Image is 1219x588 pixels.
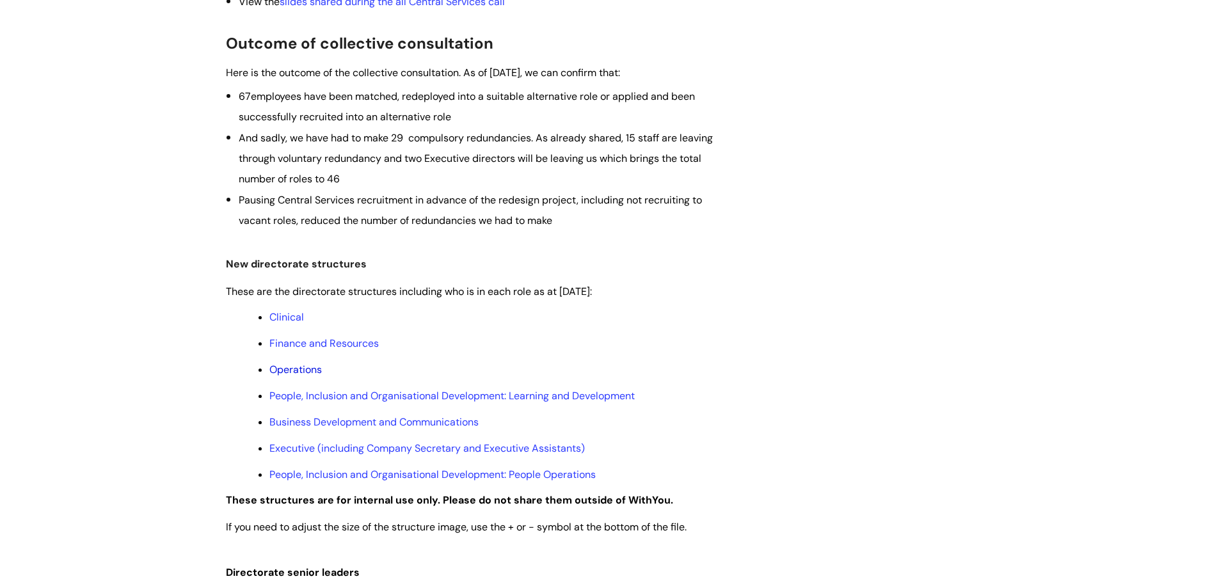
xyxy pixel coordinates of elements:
[269,389,635,402] a: People, Inclusion and Organisational Development: Learning and Development
[269,337,379,350] a: Finance and Resources
[269,363,322,376] a: Operations
[269,415,479,429] a: Business Development and Communications
[239,90,695,123] span: employees have been matched, redeployed into a suitable alternative role or applied and been succ...
[239,193,702,227] span: Pausing Central Services recruitment in advance of the redesign project, including not recruiting...
[226,493,673,507] strong: These structures are for internal use only. Please do not share them outside of WithYou.
[239,131,713,186] span: And sadly, we have had to make 29 compulsory redundancies. As already shared, 15 staff are leavin...
[226,520,687,534] span: If you need to adjust the size of the structure image, use the + or - symbol at the bottom of the...
[269,310,304,324] a: Clinical
[226,66,620,79] span: Here is the outcome of the collective consultation. As of [DATE], we can confirm that:
[226,33,493,53] span: Outcome of collective consultation
[269,441,585,455] a: Executive (including Company Secretary and Executive Assistants)
[226,257,367,271] span: New directorate structures
[226,566,360,579] span: Directorate senior leaders
[239,90,251,103] span: 67
[269,468,596,481] a: People, Inclusion and Organisational Development: People Operations
[226,285,592,298] span: These are the directorate structures including who is in each role as at [DATE]:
